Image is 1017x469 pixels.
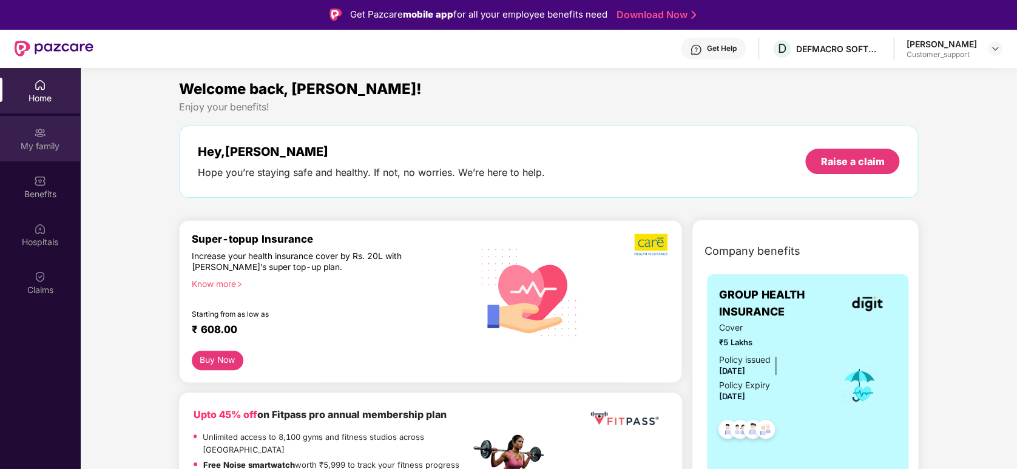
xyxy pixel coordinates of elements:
div: Get Help [707,44,737,53]
span: Welcome back, [PERSON_NAME]! [179,80,422,98]
div: Customer_support [907,50,977,59]
img: svg+xml;base64,PHN2ZyB4bWxucz0iaHR0cDovL3d3dy53My5vcmcvMjAwMC9zdmciIHdpZHRoPSI0OC45MTUiIGhlaWdodD... [725,416,755,446]
strong: mobile app [403,8,453,20]
span: D [778,41,786,56]
div: [PERSON_NAME] [907,38,977,50]
img: svg+xml;base64,PHN2ZyBpZD0iRHJvcGRvd24tMzJ4MzIiIHhtbG5zPSJodHRwOi8vd3d3LnczLm9yZy8yMDAwL3N2ZyIgd2... [990,44,1000,53]
img: Stroke [691,8,696,21]
img: svg+xml;base64,PHN2ZyB4bWxucz0iaHR0cDovL3d3dy53My5vcmcvMjAwMC9zdmciIHdpZHRoPSI0OC45NDMiIGhlaWdodD... [751,416,780,446]
img: svg+xml;base64,PHN2ZyB4bWxucz0iaHR0cDovL3d3dy53My5vcmcvMjAwMC9zdmciIHdpZHRoPSI0OC45NDMiIGhlaWdodD... [738,416,768,446]
button: Buy Now [192,351,244,370]
img: svg+xml;base64,PHN2ZyB4bWxucz0iaHR0cDovL3d3dy53My5vcmcvMjAwMC9zdmciIHhtbG5zOnhsaW5rPSJodHRwOi8vd3... [471,233,587,351]
div: Raise a claim [820,155,884,168]
a: Download Now [617,8,692,21]
div: Increase your health insurance cover by Rs. 20L with [PERSON_NAME]’s super top-up plan. [192,251,418,273]
img: svg+xml;base64,PHN2ZyBpZD0iSGVscC0zMngzMiIgeG1sbnM9Imh0dHA6Ly93d3cudzMub3JnLzIwMDAvc3ZnIiB3aWR0aD... [690,44,702,56]
div: ₹ 608.00 [192,323,458,338]
div: Enjoy your benefits! [179,101,919,113]
img: New Pazcare Logo [15,41,93,56]
span: ₹5 Lakhs [719,336,823,348]
div: DEFMACRO SOFTWARE PRIVATE LIMITED [796,43,881,55]
span: [DATE] [719,366,745,376]
img: Logo [329,8,342,21]
div: Policy Expiry [719,379,770,392]
img: svg+xml;base64,PHN2ZyBpZD0iQmVuZWZpdHMiIHhtbG5zPSJodHRwOi8vd3d3LnczLm9yZy8yMDAwL3N2ZyIgd2lkdGg9Ij... [34,175,46,187]
b: on Fitpass pro annual membership plan [194,408,447,420]
img: svg+xml;base64,PHN2ZyB4bWxucz0iaHR0cDovL3d3dy53My5vcmcvMjAwMC9zdmciIHdpZHRoPSI0OC45NDMiIGhlaWdodD... [713,416,743,446]
div: Hope you’re staying safe and healthy. If not, no worries. We’re here to help. [198,166,545,179]
img: svg+xml;base64,PHN2ZyBpZD0iQ2xhaW0iIHhtbG5zPSJodHRwOi8vd3d3LnczLm9yZy8yMDAwL3N2ZyIgd2lkdGg9IjIwIi... [34,271,46,283]
span: Cover [719,321,823,334]
b: Upto 45% off [194,408,257,420]
div: Get Pazcare for all your employee benefits need [350,7,607,22]
img: svg+xml;base64,PHN2ZyBpZD0iSG9tZSIgeG1sbnM9Imh0dHA6Ly93d3cudzMub3JnLzIwMDAvc3ZnIiB3aWR0aD0iMjAiIG... [34,79,46,91]
img: svg+xml;base64,PHN2ZyBpZD0iSG9zcGl0YWxzIiB4bWxucz0iaHR0cDovL3d3dy53My5vcmcvMjAwMC9zdmciIHdpZHRoPS... [34,223,46,235]
div: Hey, [PERSON_NAME] [198,144,545,159]
div: Starting from as low as [192,310,419,319]
div: Know more [192,278,463,287]
span: right [236,281,243,288]
img: icon [840,365,879,405]
img: insurerLogo [852,296,882,311]
div: Super-topup Insurance [192,233,470,245]
span: [DATE] [719,391,745,401]
span: Company benefits [704,243,800,260]
span: GROUP HEALTH INSURANCE [719,286,839,321]
div: Policy issued [719,353,771,366]
img: svg+xml;base64,PHN2ZyB3aWR0aD0iMjAiIGhlaWdodD0iMjAiIHZpZXdCb3g9IjAgMCAyMCAyMCIgZmlsbD0ibm9uZSIgeG... [34,127,46,139]
p: Unlimited access to 8,100 gyms and fitness studios across [GEOGRAPHIC_DATA] [203,431,470,456]
img: b5dec4f62d2307b9de63beb79f102df3.png [634,233,669,256]
img: fppp.png [588,407,661,430]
